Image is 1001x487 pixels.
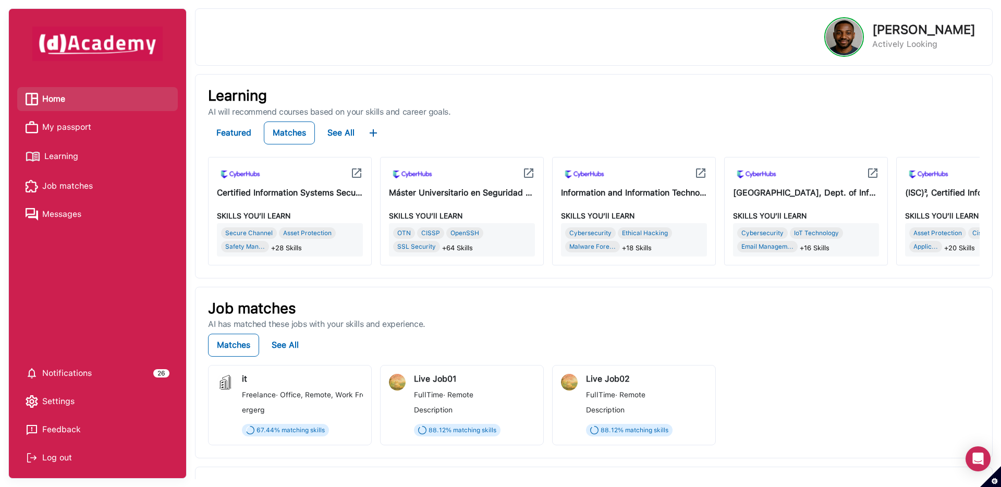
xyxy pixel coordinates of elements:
[561,166,608,183] img: icon
[733,186,879,200] div: University of Piraeus, Dept. of Informatics| Postgraduate Study Programme in Cybersecurity & Data...
[980,466,1001,487] button: Set cookie preferences
[26,178,169,194] a: Job matches iconJob matches
[257,427,325,434] span: 67.44 % matching skills
[389,374,406,391] img: jobi
[26,180,38,192] img: Job matches icon
[350,167,363,179] img: icon
[446,227,483,239] div: OpenSSH
[42,394,75,409] span: Settings
[208,319,980,330] p: AI has matched these jobs with your skills and experience.
[42,206,81,222] span: Messages
[389,186,535,200] div: Máster Universitario en Seguridad de las Tecnologías de la Información y las Comunicaciones
[217,338,250,352] div: Matches
[242,406,363,414] div: ergerg
[217,374,234,391] img: jobi
[694,167,707,179] img: icon
[208,107,980,117] p: AI will recommend courses based on your skills and career goals.
[32,27,163,61] img: dAcademy
[217,209,363,223] div: SKILLS YOU’ll LEARN
[826,19,862,55] img: Profile
[790,227,843,239] div: IoT Technology
[393,241,440,252] div: SSL Security
[429,427,496,434] span: 88.12 % matching skills
[216,126,251,140] div: Featured
[737,241,798,252] div: Email Managem...
[414,391,443,399] span: FullTime
[242,391,276,399] span: Freelance
[872,23,975,36] p: [PERSON_NAME]
[42,178,93,194] span: Job matches
[221,241,269,252] div: Safety Man...
[733,166,780,183] img: icon
[445,391,473,399] span: Remote
[367,127,380,139] img: ...
[414,387,535,402] div: ·
[26,148,40,166] img: Learning icon
[617,391,645,399] span: Remote
[264,121,315,144] button: Matches
[26,423,38,436] img: feedback
[561,186,707,200] div: Information and Information Technologies Security
[966,446,991,471] div: Open Intercom Messenger
[417,227,444,239] div: CISSP
[26,422,169,437] a: Feedback
[271,241,302,255] span: +28 Skills
[909,227,966,239] div: Asset Protection
[565,227,616,239] div: Cybersecurity
[26,93,38,105] img: Home icon
[586,391,615,399] span: FullTime
[561,209,707,223] div: SKILLS YOU’ll LEARN
[208,300,980,318] p: Job matches
[26,395,38,408] img: setting
[905,166,952,183] img: icon
[26,452,38,464] img: Log out
[208,334,259,357] button: Matches
[26,119,169,135] a: My passport iconMy passport
[208,121,260,144] button: Featured
[273,126,306,140] div: Matches
[622,241,652,255] span: +18 Skills
[217,186,363,200] div: Certified Information Systems Security Professional (CISSP)
[389,166,436,183] img: icon
[909,241,942,252] div: Applic...
[327,126,355,140] div: See All
[586,406,707,414] div: Description
[26,367,38,380] img: setting
[42,91,65,107] span: Home
[26,208,38,221] img: Messages icon
[272,338,299,352] div: See All
[42,119,91,135] span: My passport
[279,227,336,239] div: Asset Protection
[414,406,535,414] div: Description
[319,121,363,144] button: See All
[263,334,307,357] button: See All
[26,91,169,107] a: Home iconHome
[944,241,975,255] span: +20 Skills
[208,87,980,105] p: Learning
[26,206,169,222] a: Messages iconMessages
[389,209,535,223] div: SKILLS YOU’ll LEARN
[866,167,879,179] img: icon
[737,227,788,239] div: Cybersecurity
[26,121,38,133] img: My passport icon
[800,241,829,255] span: +16 Skills
[733,209,879,223] div: SKILLS YOU’ll LEARN
[242,374,363,384] div: it
[522,167,535,179] img: icon
[618,227,672,239] div: Ethical Hacking
[153,369,169,378] div: 26
[561,374,578,391] img: jobi
[442,241,473,255] span: +64 Skills
[586,374,707,384] div: Live Job02
[44,149,78,164] span: Learning
[393,227,415,239] div: OTN
[278,391,421,399] span: Office, Remote, Work From Home, Hybrid
[586,387,707,402] div: ·
[242,387,363,402] div: ·
[26,148,169,166] a: Learning iconLearning
[414,374,535,384] div: Live Job01
[217,166,264,183] img: icon
[872,38,975,51] p: Actively Looking
[221,227,277,239] div: Secure Channel
[42,366,92,381] span: Notifications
